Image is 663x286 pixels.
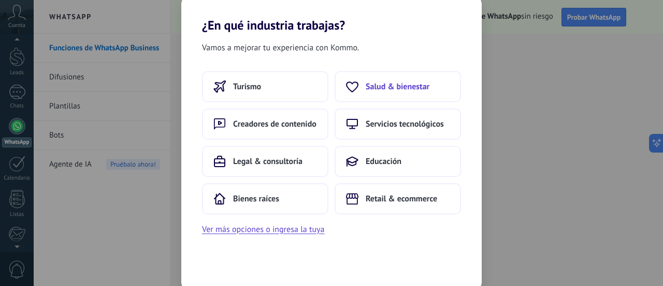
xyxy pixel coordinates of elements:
[233,156,302,167] span: Legal & consultoría
[202,41,359,55] span: Vamos a mejorar tu experiencia con Kommo.
[202,108,328,140] button: Creadores de contenido
[335,183,461,214] button: Retail & ecommerce
[335,146,461,177] button: Educación
[202,146,328,177] button: Legal & consultoría
[202,71,328,102] button: Turismo
[366,81,429,92] span: Salud & bienestar
[202,183,328,214] button: Bienes raíces
[202,223,324,236] button: Ver más opciones o ingresa la tuya
[366,194,437,204] span: Retail & ecommerce
[233,194,279,204] span: Bienes raíces
[233,81,261,92] span: Turismo
[335,71,461,102] button: Salud & bienestar
[335,108,461,140] button: Servicios tecnológicos
[366,119,444,129] span: Servicios tecnológicos
[233,119,316,129] span: Creadores de contenido
[366,156,401,167] span: Educación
